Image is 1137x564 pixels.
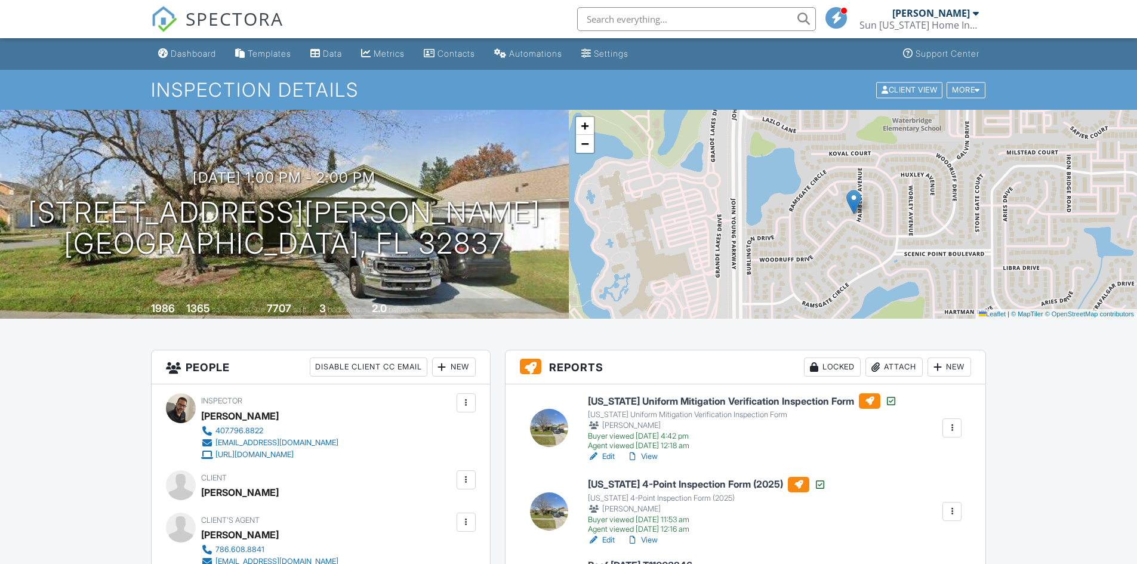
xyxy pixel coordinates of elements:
a: Dashboard [153,43,221,65]
div: New [928,357,971,377]
a: View [627,451,658,463]
div: Client View [876,82,942,98]
span: bathrooms [389,305,423,314]
a: [US_STATE] 4-Point Inspection Form (2025) [US_STATE] 4-Point Inspection Form (2025) [PERSON_NAME]... [588,477,826,534]
a: [US_STATE] Uniform Mitigation Verification Inspection Form [US_STATE] Uniform Mitigation Verifica... [588,393,897,451]
h1: [STREET_ADDRESS][PERSON_NAME] [GEOGRAPHIC_DATA], FL 32837 [28,197,541,260]
a: Zoom in [576,117,594,135]
div: Sun Florida Home Inspections, Inc. [859,19,979,31]
a: Contacts [419,43,480,65]
span: − [581,136,588,151]
a: View [627,534,658,546]
div: Buyer viewed [DATE] 11:53 am [588,515,826,525]
span: sq. ft. [212,305,229,314]
img: Marker [846,190,861,214]
a: [EMAIL_ADDRESS][DOMAIN_NAME] [201,437,338,449]
span: bedrooms [328,305,360,314]
div: [US_STATE] Uniform Mitigation Verification Inspection Form [588,410,897,420]
span: SPECTORA [186,6,284,31]
div: Contacts [437,48,475,58]
a: Settings [577,43,633,65]
a: [URL][DOMAIN_NAME] [201,449,338,461]
div: Buyer viewed [DATE] 4:42 pm [588,432,897,441]
div: More [947,82,985,98]
h3: People [152,350,490,384]
div: [PERSON_NAME] [201,483,279,501]
a: 786.608.8841 [201,544,338,556]
a: Templates [230,43,296,65]
div: 3 [319,302,326,315]
div: [PERSON_NAME] [201,407,279,425]
a: SPECTORA [151,16,284,41]
a: Edit [588,534,615,546]
div: Automations [509,48,562,58]
a: Data [306,43,347,65]
a: Support Center [898,43,984,65]
div: Attach [865,357,923,377]
div: [EMAIL_ADDRESS][DOMAIN_NAME] [215,438,338,448]
a: [PERSON_NAME] [201,526,279,544]
div: [US_STATE] 4-Point Inspection Form (2025) [588,494,826,503]
span: Inspector [201,396,242,405]
a: Leaflet [979,310,1006,318]
span: Lot Size [240,305,265,314]
span: Client [201,473,227,482]
div: 1365 [186,302,210,315]
div: Metrics [374,48,405,58]
a: Automations (Basic) [489,43,567,65]
input: Search everything... [577,7,816,31]
div: 7707 [267,302,291,315]
span: Client's Agent [201,516,260,525]
a: © OpenStreetMap contributors [1045,310,1134,318]
h1: Inspection Details [151,79,987,100]
div: [URL][DOMAIN_NAME] [215,450,294,460]
div: 786.608.8841 [215,545,264,554]
h3: Reports [506,350,986,384]
div: New [432,357,476,377]
div: Settings [594,48,628,58]
span: sq.ft. [293,305,308,314]
a: Client View [875,85,945,94]
div: Disable Client CC Email [310,357,427,377]
span: Built [136,305,149,314]
div: [PERSON_NAME] [892,7,970,19]
span: | [1007,310,1009,318]
div: [PERSON_NAME] [588,420,897,432]
div: Data [323,48,342,58]
div: [PERSON_NAME] [588,503,826,515]
div: Agent viewed [DATE] 12:18 am [588,441,897,451]
div: 2.0 [372,302,387,315]
a: Zoom out [576,135,594,153]
div: Agent viewed [DATE] 12:16 am [588,525,826,534]
span: + [581,118,588,133]
div: Locked [804,357,861,377]
img: The Best Home Inspection Software - Spectora [151,6,177,32]
div: Templates [248,48,291,58]
div: 407.796.8822 [215,426,263,436]
a: Metrics [356,43,409,65]
h6: [US_STATE] Uniform Mitigation Verification Inspection Form [588,393,897,409]
div: 1986 [151,302,175,315]
h6: [US_STATE] 4-Point Inspection Form (2025) [588,477,826,492]
div: Support Center [916,48,979,58]
a: Edit [588,451,615,463]
a: © MapTiler [1011,310,1043,318]
div: Dashboard [171,48,216,58]
h3: [DATE] 1:00 pm - 2:00 pm [193,169,375,186]
a: 407.796.8822 [201,425,338,437]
